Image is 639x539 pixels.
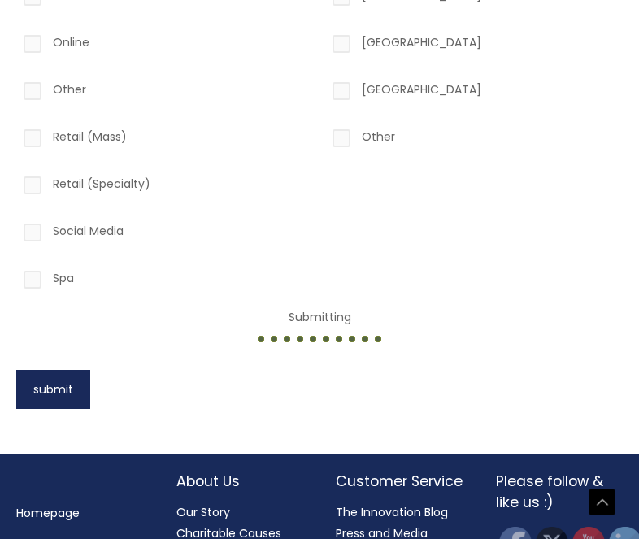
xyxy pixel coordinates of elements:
[16,505,80,521] a: Homepage
[20,32,310,59] label: Online
[329,32,619,59] label: [GEOGRAPHIC_DATA]
[176,504,230,520] a: Our Story
[20,79,310,106] label: Other
[496,471,624,514] h2: Please follow & like us :)
[16,306,623,349] center: Submitting
[20,267,310,295] label: Spa
[254,331,385,347] img: dotted-loader.gif
[176,471,304,492] h2: About Us
[20,173,310,201] label: Retail (Specialty)
[329,126,619,154] label: Other
[20,126,310,154] label: Retail (Mass)
[329,79,619,106] label: [GEOGRAPHIC_DATA]
[336,504,448,520] a: The Innovation Blog
[336,471,463,492] h2: Customer Service
[16,502,144,524] nav: Menu
[16,370,90,409] button: submit
[20,220,310,248] label: Social Media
